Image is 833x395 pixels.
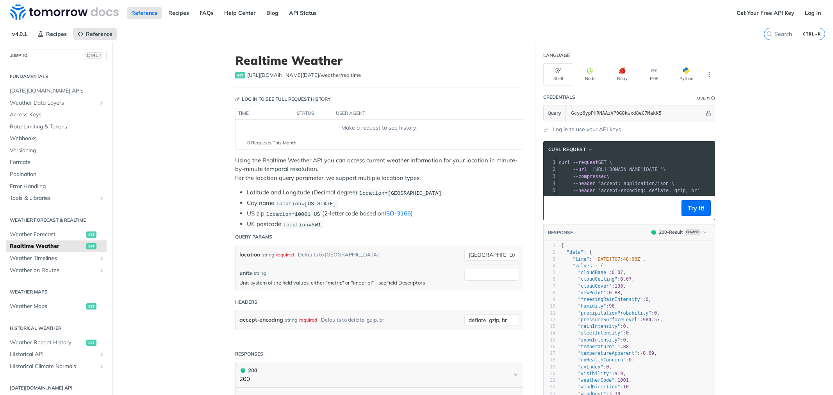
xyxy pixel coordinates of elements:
[238,124,519,132] div: Make a request to see history.
[98,195,105,201] button: Show subpages for Tools & Libraries
[276,201,336,206] span: location=[US_STATE]
[546,146,596,153] button: cURL Request
[697,95,715,101] div: QueryInformation
[544,180,557,187] div: 4
[543,94,575,101] div: Credentials
[10,135,105,142] span: Webhooks
[10,242,84,250] span: Realtime Weather
[623,337,626,343] span: 0
[10,231,84,238] span: Weather Forecast
[578,303,606,309] span: "humidity"
[299,314,317,326] div: required
[561,371,626,376] span: : ,
[573,174,607,179] span: --compressed
[266,211,320,217] span: location=10001 US
[578,344,615,349] span: "temperature"
[239,366,519,384] button: 200 200200
[85,52,102,59] span: CTRL-/
[6,85,107,97] a: [DATE][DOMAIN_NAME] APIs
[333,107,507,120] th: user agent
[559,181,674,186] span: \
[6,169,107,180] a: Pagination
[544,323,556,330] div: 13
[640,351,643,356] span: -
[86,303,96,310] span: get
[561,364,612,370] span: : ,
[10,158,105,166] span: Formats
[623,384,628,390] span: 10
[578,283,612,289] span: "cloudCover"
[544,166,557,173] div: 2
[609,290,620,295] span: 0.88
[359,190,442,196] span: location=[GEOGRAPHIC_DATA]
[578,317,640,322] span: "pressureSurfaceLevel"
[235,107,294,120] th: time
[544,263,556,269] div: 4
[235,72,245,78] span: get
[615,283,623,289] span: 100
[543,63,573,85] button: Shell
[561,384,632,390] span: : ,
[578,357,626,363] span: "uvHealthConcern"
[10,302,84,310] span: Weather Maps
[561,317,663,322] span: : ,
[6,181,107,192] a: Error Handling
[544,276,556,283] div: 6
[544,337,556,343] div: 15
[544,377,556,384] div: 21
[544,187,557,194] div: 5
[239,269,252,277] label: units
[681,200,711,216] button: Try It!
[578,351,637,356] span: "temperatureApparent"
[543,52,570,59] div: Language
[98,255,105,262] button: Show subpages for Weather Timelines
[10,339,84,347] span: Weather Recent History
[561,351,657,356] span: : ,
[294,107,333,120] th: status
[6,349,107,360] a: Historical APIShow subpages for Historical API
[86,231,96,238] span: get
[10,267,96,274] span: Weather on Routes
[544,173,557,180] div: 3
[578,377,615,383] span: "weatherCode"
[561,310,660,316] span: : ,
[283,222,321,228] span: location=SW1
[544,249,556,256] div: 2
[544,283,556,290] div: 7
[276,249,294,260] div: required
[6,337,107,349] a: Weather Recent Historyget
[6,73,107,80] h2: Fundamentals
[247,209,523,218] li: US zip (2-letter code based on )
[386,279,425,286] a: Field Descriptors
[620,276,631,282] span: 0.07
[766,31,772,37] svg: Search
[561,249,592,255] span: : {
[629,357,631,363] span: 0
[553,125,621,133] a: Log in to use your API keys
[235,299,257,306] div: Headers
[86,340,96,346] span: get
[598,181,672,186] span: 'accept: application/json'
[195,7,218,19] a: FAQs
[561,256,646,262] span: : ,
[572,256,589,262] span: "time"
[590,167,663,172] span: '[URL][DOMAIN_NAME][DATE]'
[6,240,107,252] a: Realtime Weatherget
[592,256,643,262] span: "[DATE]T07:48:00Z"
[578,297,643,302] span: "freezingRainIntensity"
[6,145,107,157] a: Versioning
[239,375,257,384] p: 200
[127,7,162,19] a: Reference
[10,194,96,202] span: Tools & Libraries
[573,160,598,165] span: --request
[623,324,626,329] span: 0
[247,220,523,229] li: UK postcode
[548,202,558,214] button: Copy to clipboard
[385,210,411,217] a: ISO-3166
[247,139,296,146] span: 0 Requests This Month
[98,267,105,274] button: Show subpages for Weather on Routes
[235,156,523,183] p: Using the Realtime Weather API you can access current weather information for your location in mi...
[578,276,617,282] span: "cloudCeiling"
[10,4,119,20] img: Tomorrow.io Weather API Docs
[561,290,623,295] span: : ,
